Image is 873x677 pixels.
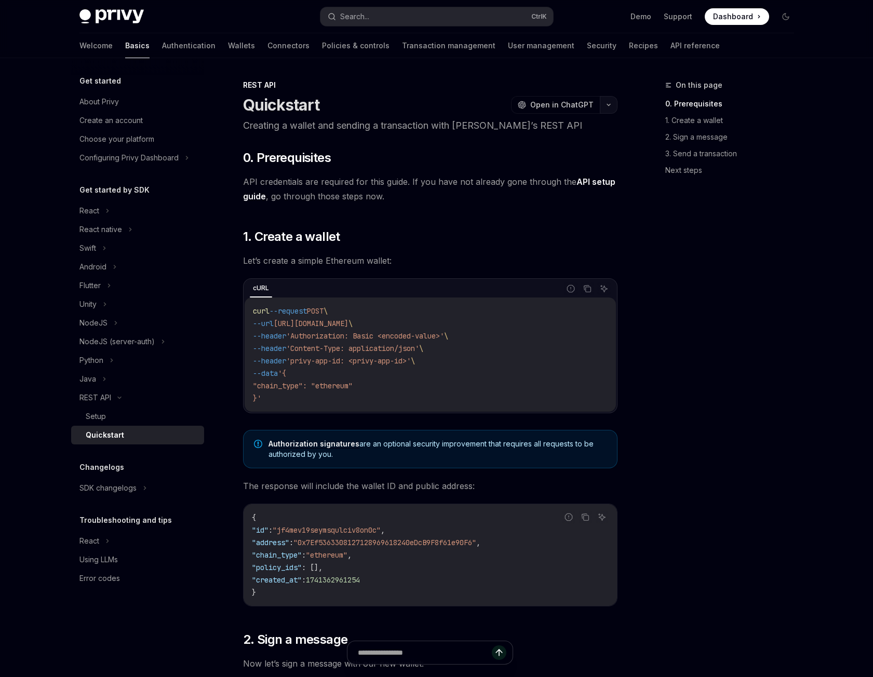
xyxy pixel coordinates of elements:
[665,145,802,162] a: 3. Send a transaction
[670,33,720,58] a: API reference
[79,96,119,108] div: About Privy
[253,306,270,316] span: curl
[253,356,286,365] span: --header
[162,33,216,58] a: Authentication
[322,33,390,58] a: Policies & controls
[79,33,113,58] a: Welcome
[228,33,255,58] a: Wallets
[243,631,348,648] span: 2. Sign a message
[79,535,99,547] div: React
[492,645,506,660] button: Send message
[268,525,273,535] span: :
[79,317,108,329] div: NodeJS
[71,92,204,111] a: About Privy
[243,228,340,245] span: 1. Create a wallet
[252,588,256,597] span: }
[665,162,802,179] a: Next steps
[587,33,616,58] a: Security
[347,550,352,560] span: ,
[243,174,617,204] span: API credentials are required for this guide. If you have not already gone through the , go throug...
[629,33,658,58] a: Recipes
[664,11,692,22] a: Support
[665,96,802,112] a: 0. Prerequisites
[286,331,444,341] span: 'Authorization: Basic <encoded-value>'
[71,407,204,426] a: Setup
[348,319,353,328] span: \
[79,461,124,473] h5: Changelogs
[562,510,575,524] button: Report incorrect code
[253,331,286,341] span: --header
[71,111,204,130] a: Create an account
[79,205,99,217] div: React
[324,306,328,316] span: \
[252,575,302,585] span: "created_at"
[268,439,607,459] span: are an optional security improvement that requires all requests to be authorized by you.
[79,391,111,404] div: REST API
[71,426,204,444] a: Quickstart
[253,369,278,378] span: --data
[273,525,381,535] span: "jf4mev19seymsqulciv8on0c"
[71,130,204,148] a: Choose your platform
[268,439,359,449] a: Authorization signatures
[79,373,96,385] div: Java
[252,513,256,522] span: {
[665,129,802,145] a: 2. Sign a message
[243,253,617,268] span: Let’s create a simple Ethereum wallet:
[306,575,360,585] span: 1741362961254
[79,152,179,164] div: Configuring Privy Dashboard
[419,344,423,353] span: \
[79,75,121,87] h5: Get started
[79,133,154,145] div: Choose your platform
[243,479,617,493] span: The response will include the wallet ID and public address:
[381,525,385,535] span: ,
[125,33,150,58] a: Basics
[243,150,331,166] span: 0. Prerequisites
[253,394,261,403] span: }'
[476,538,480,547] span: ,
[243,96,320,114] h1: Quickstart
[307,306,324,316] span: POST
[705,8,769,25] a: Dashboard
[253,319,274,328] span: --url
[79,572,120,585] div: Error codes
[250,282,272,294] div: cURL
[676,79,722,91] span: On this page
[79,298,97,310] div: Unity
[286,344,419,353] span: 'Content-Type: application/json'
[253,344,286,353] span: --header
[86,429,124,441] div: Quickstart
[531,12,547,21] span: Ctrl K
[630,11,651,22] a: Demo
[79,514,172,526] h5: Troubleshooting and tips
[252,538,289,547] span: "address"
[86,410,106,423] div: Setup
[79,223,122,236] div: React native
[713,11,753,22] span: Dashboard
[252,525,268,535] span: "id"
[286,356,411,365] span: 'privy-app-id: <privy-app-id>'
[595,510,609,524] button: Ask AI
[267,33,310,58] a: Connectors
[270,306,307,316] span: --request
[302,550,306,560] span: :
[278,369,286,378] span: '{
[564,282,577,295] button: Report incorrect code
[252,563,302,572] span: "policy_ids"
[79,335,155,348] div: NodeJS (server-auth)
[530,100,594,110] span: Open in ChatGPT
[79,242,96,254] div: Swift
[411,356,415,365] span: \
[243,118,617,133] p: Creating a wallet and sending a transaction with [PERSON_NAME]’s REST API
[254,440,262,448] svg: Note
[665,112,802,129] a: 1. Create a wallet
[777,8,794,25] button: Toggle dark mode
[79,482,137,494] div: SDK changelogs
[579,510,592,524] button: Copy the contents from the code block
[581,282,594,295] button: Copy the contents from the code block
[243,80,617,90] div: REST API
[253,381,353,390] span: "chain_type": "ethereum"
[79,184,150,196] h5: Get started by SDK
[511,96,600,114] button: Open in ChatGPT
[79,261,106,273] div: Android
[302,563,323,572] span: : [],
